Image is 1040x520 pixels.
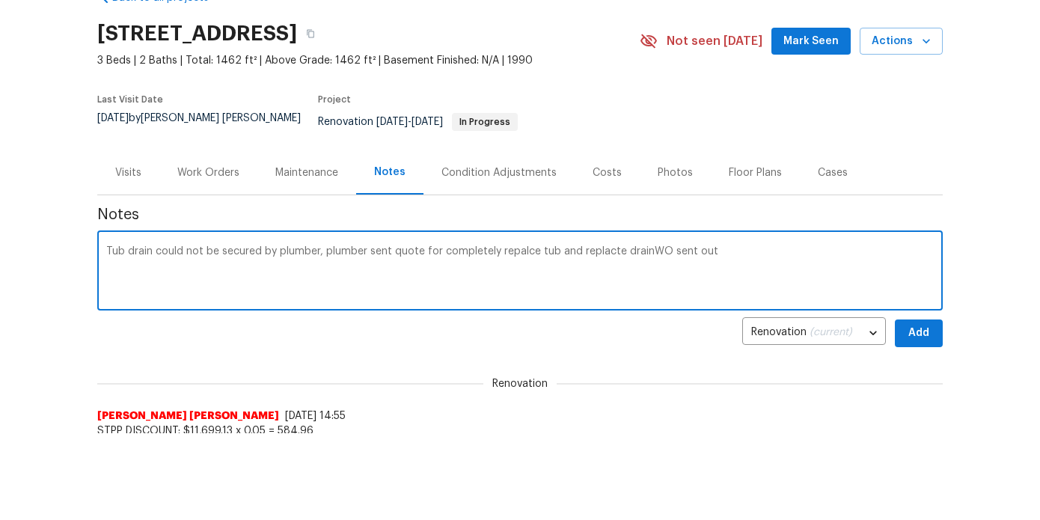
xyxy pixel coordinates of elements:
span: Renovation [318,117,518,127]
span: Add [907,324,931,343]
div: Notes [374,165,406,180]
div: Condition Adjustments [441,165,557,180]
span: Project [318,95,351,104]
button: Mark Seen [771,28,851,55]
span: [PERSON_NAME] [PERSON_NAME] [97,409,279,423]
span: Mark Seen [783,32,839,51]
div: by [PERSON_NAME] [PERSON_NAME] [97,113,318,141]
button: Actions [860,28,943,55]
div: Cases [818,165,848,180]
span: (current) [810,327,852,337]
button: Copy Address [297,20,324,47]
span: Renovation [483,376,557,391]
div: Photos [658,165,693,180]
div: Renovation (current) [742,315,886,352]
button: Add [895,319,943,347]
div: Floor Plans [729,165,782,180]
textarea: Tub drain could not be secured by plumber, plumber sent quote for completely repalce tub and repl... [106,246,934,299]
div: Visits [115,165,141,180]
div: Work Orders [177,165,239,180]
span: Actions [872,32,931,51]
span: STPP DISCOUNT: $11,699.13 x 0.05 = 584.96 [97,423,943,438]
h2: [STREET_ADDRESS] [97,26,297,41]
span: 3 Beds | 2 Baths | Total: 1462 ft² | Above Grade: 1462 ft² | Basement Finished: N/A | 1990 [97,53,640,68]
span: [DATE] [376,117,408,127]
span: [DATE] [97,113,129,123]
span: - [376,117,443,127]
span: In Progress [453,117,516,126]
div: Maintenance [275,165,338,180]
span: Last Visit Date [97,95,163,104]
div: Costs [593,165,622,180]
span: [DATE] 14:55 [285,411,346,421]
span: Not seen [DATE] [667,34,762,49]
span: Notes [97,207,943,222]
span: [DATE] [412,117,443,127]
